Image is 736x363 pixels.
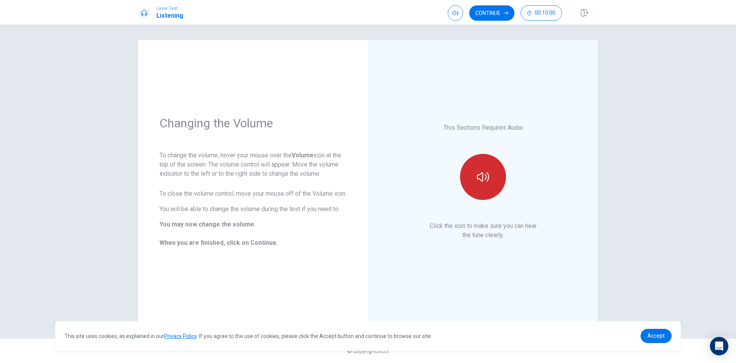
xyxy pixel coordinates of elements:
div: Open Intercom Messenger [710,337,728,355]
p: To close the volume control, move your mouse off of the Volume icon. [159,189,347,198]
a: dismiss cookie message [641,329,672,343]
h1: Listening [156,11,183,20]
p: This Sections Requires Audio [444,123,523,132]
button: 00:10:00 [521,5,562,21]
span: This site uses cookies, as explained in our . If you agree to the use of cookies, please click th... [64,333,432,339]
span: Level Test [156,6,183,11]
p: Click the icon to make sure you can hear the tune clearly. [430,221,537,240]
b: You may now change the volume. When you are finished, click on Continue. [159,221,278,246]
strong: Volume [292,152,314,159]
a: Privacy Policy [164,333,197,339]
div: cookieconsent [55,321,681,351]
p: You will be able to change the volume during the test if you need to. [159,205,347,214]
span: 00:10:00 [535,10,555,16]
h1: Changing the Volume [159,115,347,131]
p: To change the volume, hover your mouse over the icon at the top of the screen. The volume control... [159,151,347,178]
span: Accept [647,333,665,339]
button: Continue [469,5,514,21]
span: © Copyright 2025 [347,348,389,354]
